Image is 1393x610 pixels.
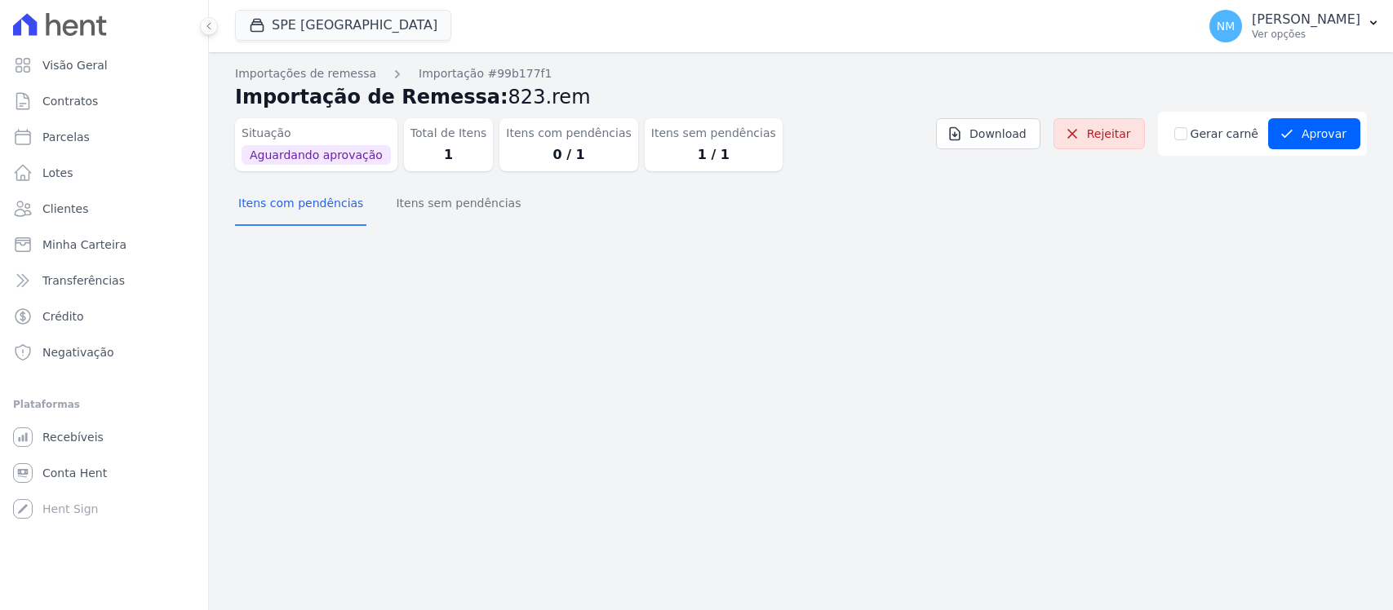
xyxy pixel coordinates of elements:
a: Parcelas [7,121,202,153]
a: Download [936,118,1040,149]
label: Gerar carnê [1191,126,1258,143]
span: Recebíveis [42,429,104,445]
a: Visão Geral [7,49,202,82]
span: Transferências [42,272,125,289]
span: Lotes [42,165,73,181]
span: Aguardando aprovação [242,145,391,165]
span: Visão Geral [42,57,108,73]
a: Clientes [7,192,202,225]
dt: Situação [242,125,391,142]
a: Lotes [7,157,202,189]
span: Minha Carteira [42,236,126,253]
a: Importações de remessa [235,65,376,82]
span: Clientes [42,201,88,217]
p: [PERSON_NAME] [1252,11,1360,28]
dt: Itens com pendências [506,125,631,142]
a: Contratos [7,85,202,117]
span: Parcelas [42,129,90,145]
span: Crédito [42,308,84,325]
dd: 0 / 1 [506,145,631,165]
a: Conta Hent [7,457,202,489]
button: Itens com pendências [235,183,366,226]
dd: 1 [410,145,487,165]
a: Negativação [7,336,202,369]
nav: Breadcrumb [235,65,1367,82]
span: Negativação [42,344,114,360]
h2: Importação de Remessa: [235,82,1367,112]
a: Crédito [7,300,202,333]
span: Contratos [42,93,98,109]
button: NM [PERSON_NAME] Ver opções [1196,3,1393,49]
a: Minha Carteira [7,228,202,261]
span: NM [1217,20,1236,32]
dt: Itens sem pendências [651,125,776,142]
a: Transferências [7,264,202,297]
dt: Total de Itens [410,125,487,142]
a: Recebíveis [7,421,202,453]
button: SPE [GEOGRAPHIC_DATA] [235,10,451,41]
a: Rejeitar [1054,118,1145,149]
p: Ver opções [1252,28,1360,41]
div: Plataformas [13,395,195,414]
button: Aprovar [1268,118,1360,149]
a: Importação #99b177f1 [419,65,552,82]
span: 823.rem [508,86,591,108]
button: Itens sem pendências [393,183,524,226]
dd: 1 / 1 [651,145,776,165]
span: Conta Hent [42,465,107,481]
